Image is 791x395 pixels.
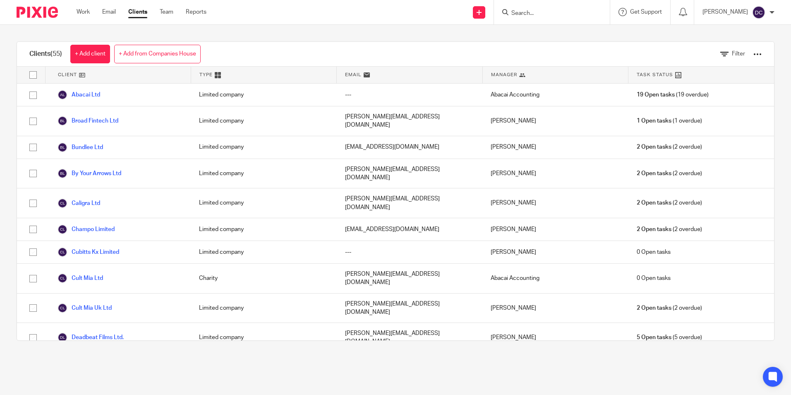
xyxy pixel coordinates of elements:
[482,218,628,241] div: [PERSON_NAME]
[191,264,336,293] div: Charity
[58,247,67,257] img: svg%3E
[29,50,62,58] h1: Clients
[337,84,482,106] div: ---
[58,332,67,342] img: svg%3E
[491,71,517,78] span: Manager
[482,264,628,293] div: Abacai Accounting
[337,323,482,352] div: [PERSON_NAME][EMAIL_ADDRESS][DOMAIN_NAME]
[482,136,628,159] div: [PERSON_NAME]
[114,45,201,63] a: + Add from Companies House
[482,188,628,218] div: [PERSON_NAME]
[58,224,67,234] img: svg%3E
[345,71,362,78] span: Email
[637,333,702,342] span: (5 overdue)
[58,169,121,178] a: By Your Arrows Ltd
[637,91,709,99] span: (19 overdue)
[58,90,67,100] img: svg%3E
[732,51,745,57] span: Filter
[58,247,119,257] a: Cubitts Kx Limited
[337,294,482,323] div: [PERSON_NAME][EMAIL_ADDRESS][DOMAIN_NAME]
[482,241,628,263] div: [PERSON_NAME]
[58,273,67,283] img: svg%3E
[58,303,112,313] a: Cult Mia Uk Ltd
[58,142,103,152] a: Bundlee Ltd
[637,225,671,234] span: 2 Open tasks
[637,248,671,256] span: 0 Open tasks
[337,218,482,241] div: [EMAIL_ADDRESS][DOMAIN_NAME]
[191,136,336,159] div: Limited company
[637,333,671,342] span: 5 Open tasks
[637,117,702,125] span: (1 overdue)
[191,106,336,136] div: Limited company
[160,8,173,16] a: Team
[58,303,67,313] img: svg%3E
[58,332,124,342] a: Deadbeat Films Ltd.
[191,84,336,106] div: Limited company
[191,241,336,263] div: Limited company
[58,169,67,178] img: svg%3E
[58,71,77,78] span: Client
[637,143,702,151] span: (2 overdue)
[630,9,662,15] span: Get Support
[58,116,67,126] img: svg%3E
[637,199,702,207] span: (2 overdue)
[637,169,671,178] span: 2 Open tasks
[337,106,482,136] div: [PERSON_NAME][EMAIL_ADDRESS][DOMAIN_NAME]
[199,71,213,78] span: Type
[752,6,765,19] img: svg%3E
[482,84,628,106] div: Abacai Accounting
[637,117,671,125] span: 1 Open tasks
[17,7,58,18] img: Pixie
[637,199,671,207] span: 2 Open tasks
[58,198,100,208] a: Caligra Ltd
[337,241,482,263] div: ---
[58,116,118,126] a: Broad Fintech Ltd
[50,51,62,57] span: (55)
[482,323,628,352] div: [PERSON_NAME]
[337,136,482,159] div: [EMAIL_ADDRESS][DOMAIN_NAME]
[637,169,702,178] span: (2 overdue)
[102,8,116,16] a: Email
[482,294,628,323] div: [PERSON_NAME]
[637,143,671,151] span: 2 Open tasks
[637,71,673,78] span: Task Status
[58,198,67,208] img: svg%3E
[637,91,675,99] span: 19 Open tasks
[637,304,702,312] span: (2 overdue)
[191,188,336,218] div: Limited company
[337,188,482,218] div: [PERSON_NAME][EMAIL_ADDRESS][DOMAIN_NAME]
[191,323,336,352] div: Limited company
[511,10,585,17] input: Search
[482,106,628,136] div: [PERSON_NAME]
[637,274,671,282] span: 0 Open tasks
[637,304,671,312] span: 2 Open tasks
[70,45,110,63] a: + Add client
[58,273,103,283] a: Cult Mia Ltd
[128,8,147,16] a: Clients
[191,294,336,323] div: Limited company
[25,67,41,83] input: Select all
[191,159,336,188] div: Limited company
[77,8,90,16] a: Work
[58,90,100,100] a: Abacai Ltd
[58,224,115,234] a: Champo Limited
[58,142,67,152] img: svg%3E
[637,225,702,234] span: (2 overdue)
[482,159,628,188] div: [PERSON_NAME]
[191,218,336,241] div: Limited company
[337,264,482,293] div: [PERSON_NAME][EMAIL_ADDRESS][DOMAIN_NAME]
[702,8,748,16] p: [PERSON_NAME]
[186,8,206,16] a: Reports
[337,159,482,188] div: [PERSON_NAME][EMAIL_ADDRESS][DOMAIN_NAME]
